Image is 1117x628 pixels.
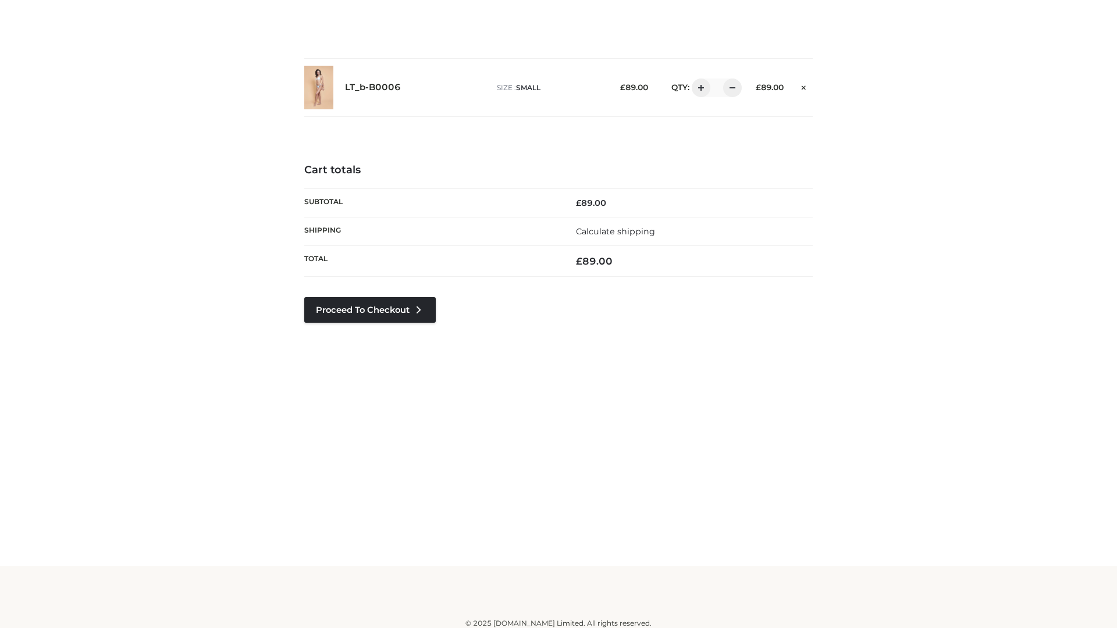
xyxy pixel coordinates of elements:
span: £ [620,83,625,92]
th: Shipping [304,217,558,245]
bdi: 89.00 [620,83,648,92]
a: Calculate shipping [576,226,655,237]
span: £ [756,83,761,92]
a: Proceed to Checkout [304,297,436,323]
div: QTY: [660,78,738,97]
a: LT_b-B0006 [345,82,401,93]
bdi: 89.00 [576,198,606,208]
bdi: 89.00 [576,255,613,267]
h4: Cart totals [304,164,813,177]
img: LT_b-B0006 - SMALL [304,66,333,109]
span: £ [576,255,582,267]
th: Total [304,246,558,277]
p: size : [497,83,602,93]
bdi: 89.00 [756,83,784,92]
a: Remove this item [795,78,813,94]
span: SMALL [516,83,540,92]
span: £ [576,198,581,208]
th: Subtotal [304,188,558,217]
